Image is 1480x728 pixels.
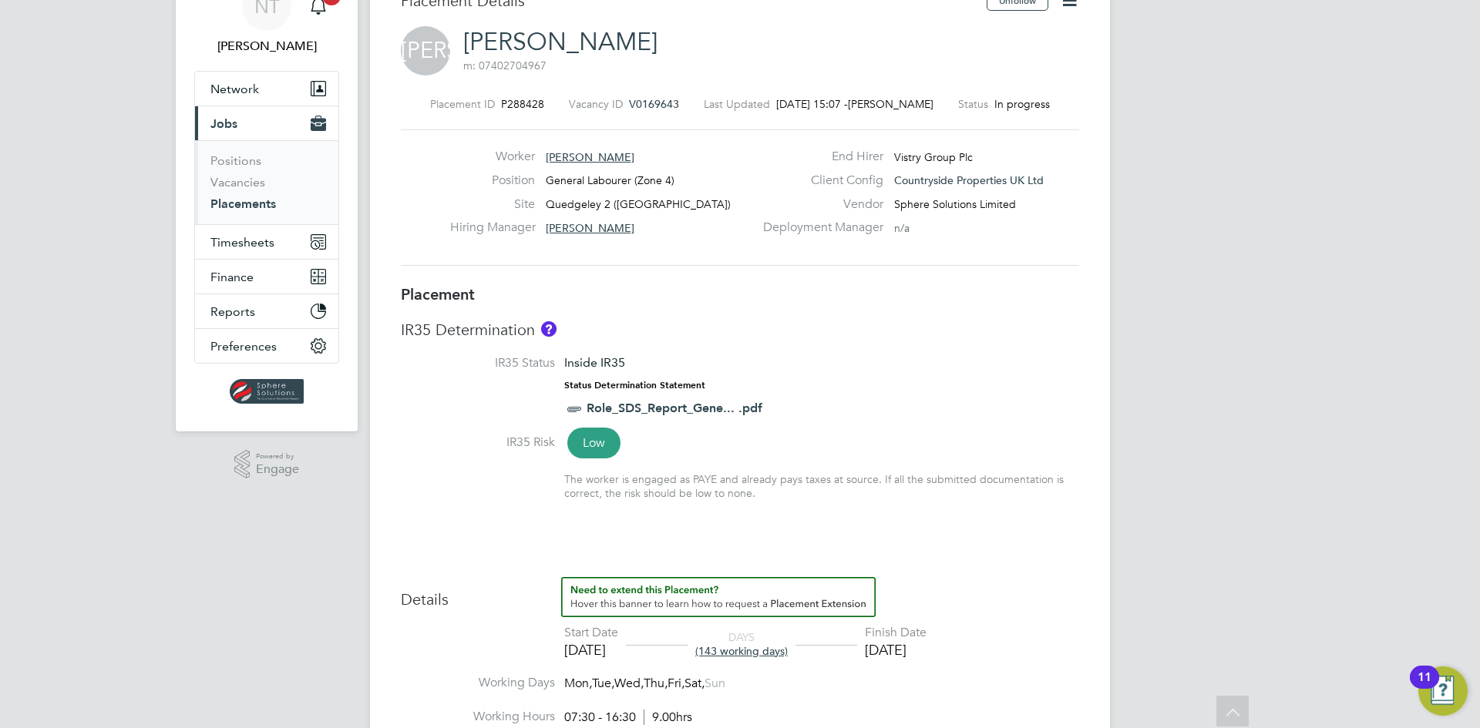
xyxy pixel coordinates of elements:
span: Inside IR35 [564,355,625,370]
button: Network [195,72,338,106]
span: Powered by [256,450,299,463]
a: Powered byEngage [234,450,300,479]
button: Open Resource Center, 11 new notifications [1418,666,1468,716]
label: Vacancy ID [569,97,623,111]
span: Sun [705,676,725,691]
label: Working Hours [401,709,555,725]
span: [PERSON_NAME] [546,221,634,235]
span: Reports [210,304,255,319]
label: Position [450,173,535,189]
div: Start Date [564,625,618,641]
span: [DATE] 15:07 - [776,97,848,111]
span: (143 working days) [695,644,788,658]
span: n/a [894,221,910,235]
span: [PERSON_NAME] [546,150,634,164]
b: Placement [401,285,475,304]
div: 11 [1418,677,1431,697]
span: Nathan Taylor [194,37,339,55]
label: Client Config [754,173,883,189]
span: [PERSON_NAME] [401,26,450,75]
a: Positions [210,153,261,168]
span: Thu, [644,676,668,691]
span: Timesheets [210,235,274,250]
img: spheresolutions-logo-retina.png [230,379,304,404]
label: IR35 Risk [401,434,555,451]
span: Fri, [668,676,684,691]
span: Sat, [684,676,705,691]
label: Placement ID [430,97,495,111]
div: Jobs [195,140,338,224]
div: The worker is engaged as PAYE and already pays taxes at source. If all the submitted documentatio... [564,472,1079,500]
a: [PERSON_NAME] [463,27,658,57]
span: Sphere Solutions Limited [894,197,1016,211]
span: P288428 [501,97,544,111]
button: Finance [195,260,338,294]
span: Countryside Properties UK Ltd [894,173,1044,187]
a: Role_SDS_Report_Gene... .pdf [587,401,762,415]
span: Tue, [592,676,614,691]
a: Placements [210,196,276,211]
span: Mon, [564,676,592,691]
button: Preferences [195,329,338,363]
button: Jobs [195,106,338,140]
div: Finish Date [865,625,927,641]
div: DAYS [688,630,795,658]
label: Last Updated [704,97,770,111]
span: Low [567,428,621,458]
strong: Status Determination Statement [564,380,705,391]
span: Network [210,82,259,96]
span: Engage [256,463,299,476]
span: In progress [994,97,1050,111]
div: [DATE] [865,641,927,659]
label: Worker [450,149,535,165]
label: Hiring Manager [450,220,535,236]
a: Vacancies [210,175,265,190]
span: Wed, [614,676,644,691]
span: Vistry Group Plc [894,150,973,164]
h3: IR35 Determination [401,320,1079,340]
span: Quedgeley 2 ([GEOGRAPHIC_DATA]) [546,197,731,211]
span: Jobs [210,116,237,131]
label: Status [958,97,988,111]
label: End Hirer [754,149,883,165]
span: General Labourer (Zone 4) [546,173,674,187]
span: 9.00hrs [644,710,692,725]
label: IR35 Status [401,355,555,371]
label: Vendor [754,196,883,213]
label: Deployment Manager [754,220,883,236]
button: Reports [195,294,338,328]
a: Go to home page [194,379,339,404]
div: [DATE] [564,641,618,659]
div: 07:30 - 16:30 [564,710,692,726]
label: Site [450,196,535,213]
span: [PERSON_NAME] [848,97,933,111]
span: Preferences [210,339,277,354]
button: How to extend a Placement? [561,577,876,617]
h3: Details [401,577,1079,609]
button: Timesheets [195,225,338,259]
span: Finance [210,270,254,284]
button: About IR35 [541,321,557,337]
span: m: 07402704967 [463,59,547,72]
span: V0169643 [629,97,679,111]
label: Working Days [401,675,555,691]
